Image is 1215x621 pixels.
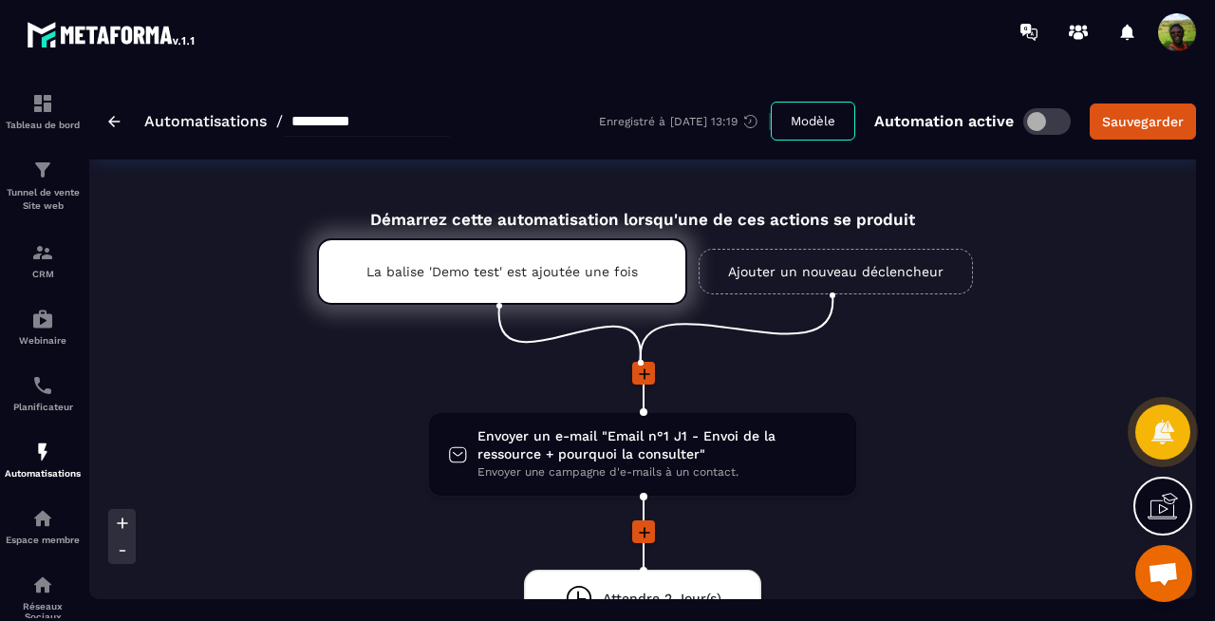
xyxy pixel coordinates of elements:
[31,507,54,530] img: automations
[270,188,1017,229] div: Démarrez cette automatisation lorsqu'une de ces actions se produit
[31,374,54,397] img: scheduler
[27,17,197,51] img: logo
[874,112,1014,130] p: Automation active
[108,116,121,127] img: arrow
[477,463,837,481] span: Envoyer une campagne d'e-mails à un contact.
[599,113,771,130] div: Enregistré à
[5,269,81,279] p: CRM
[5,535,81,545] p: Espace membre
[699,249,973,294] a: Ajouter un nouveau déclencheur
[144,112,267,130] a: Automatisations
[5,468,81,479] p: Automatisations
[5,293,81,360] a: automationsautomationsWebinaire
[5,335,81,346] p: Webinaire
[31,92,54,115] img: formation
[477,427,837,463] span: Envoyer un e-mail "Email n°1 J1 - Envoi de la ressource + pourquoi la consulter"
[31,574,54,596] img: social-network
[31,308,54,330] img: automations
[5,78,81,144] a: formationformationTableau de bord
[5,493,81,559] a: automationsautomationsEspace membre
[5,402,81,412] p: Planificateur
[670,115,738,128] p: [DATE] 13:19
[5,144,81,227] a: formationformationTunnel de vente Site web
[1135,545,1192,602] a: Ouvrir le chat
[603,590,721,608] span: Attendre 2 Jour(s)
[5,426,81,493] a: automationsautomationsAutomatisations
[31,241,54,264] img: formation
[5,120,81,130] p: Tableau de bord
[31,159,54,181] img: formation
[5,227,81,293] a: formationformationCRM
[5,360,81,426] a: schedulerschedulerPlanificateur
[276,112,283,130] span: /
[31,441,54,463] img: automations
[5,186,81,213] p: Tunnel de vente Site web
[1090,103,1196,140] button: Sauvegarder
[366,264,638,279] p: La balise 'Demo test' est ajoutée une fois
[771,102,855,141] button: Modèle
[1102,112,1184,131] div: Sauvegarder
